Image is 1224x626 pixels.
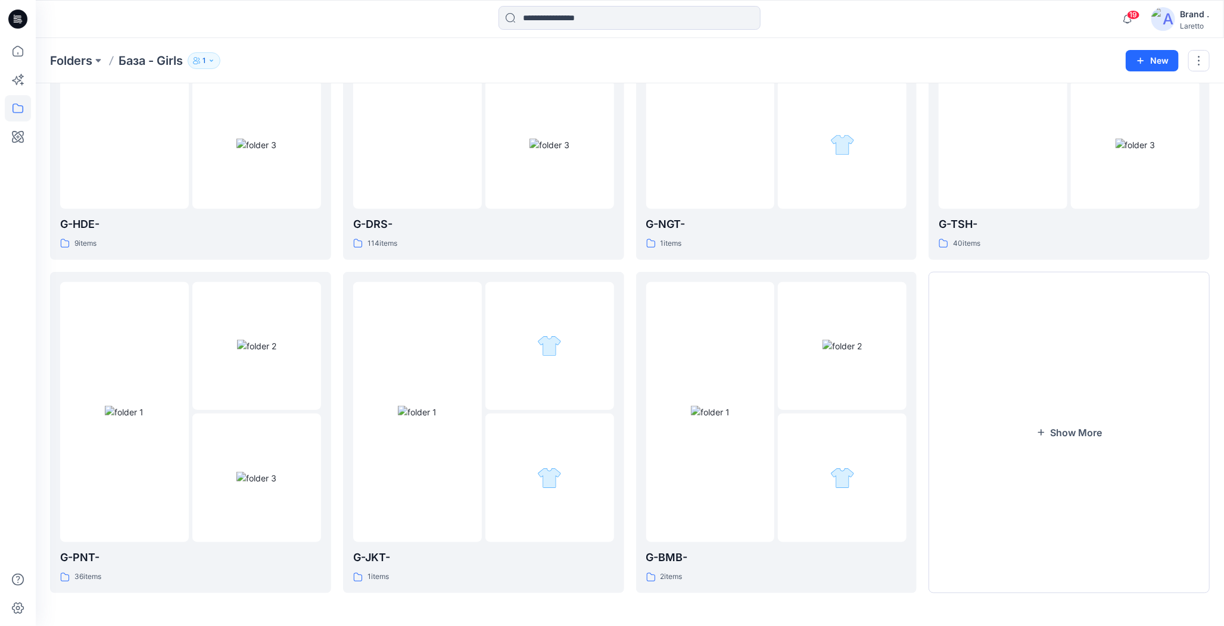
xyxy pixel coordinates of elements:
[1116,139,1156,151] img: folder 3
[1127,10,1140,20] span: 19
[530,139,569,151] img: folder 3
[1180,7,1209,21] div: Brand .
[236,472,276,484] img: folder 3
[60,216,321,233] p: G-HDE-
[203,54,205,67] p: 1
[367,237,397,250] p: 114 items
[537,466,562,490] img: folder 3
[661,571,683,583] p: 2 items
[50,272,331,593] a: folder 1folder 2folder 3G-PNT-36items
[119,52,183,69] p: База - Girls
[661,237,682,250] p: 1 items
[237,340,276,352] img: folder 2
[636,272,917,593] a: folder 1folder 2folder 3G-BMB-2items
[353,549,614,566] p: G-JKT-
[343,272,624,593] a: folder 1folder 2folder 3G-JKT-1items
[537,334,562,358] img: folder 2
[939,216,1200,233] p: G-TSH-
[929,272,1210,593] button: Show More
[60,549,321,566] p: G-PNT-
[367,571,389,583] p: 1 items
[74,571,101,583] p: 36 items
[105,406,144,418] img: folder 1
[830,133,855,157] img: folder 3
[646,216,907,233] p: G-NGT-
[1151,7,1175,31] img: avatar
[830,466,855,490] img: folder 3
[398,406,437,418] img: folder 1
[353,216,614,233] p: G-DRS-
[953,237,980,250] p: 40 items
[823,340,862,352] img: folder 2
[74,237,96,250] p: 9 items
[691,406,730,418] img: folder 1
[1126,50,1179,71] button: New
[236,139,276,151] img: folder 3
[50,52,92,69] a: Folders
[646,549,907,566] p: G-BMB-
[1180,21,1209,30] div: Laretto
[188,52,220,69] button: 1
